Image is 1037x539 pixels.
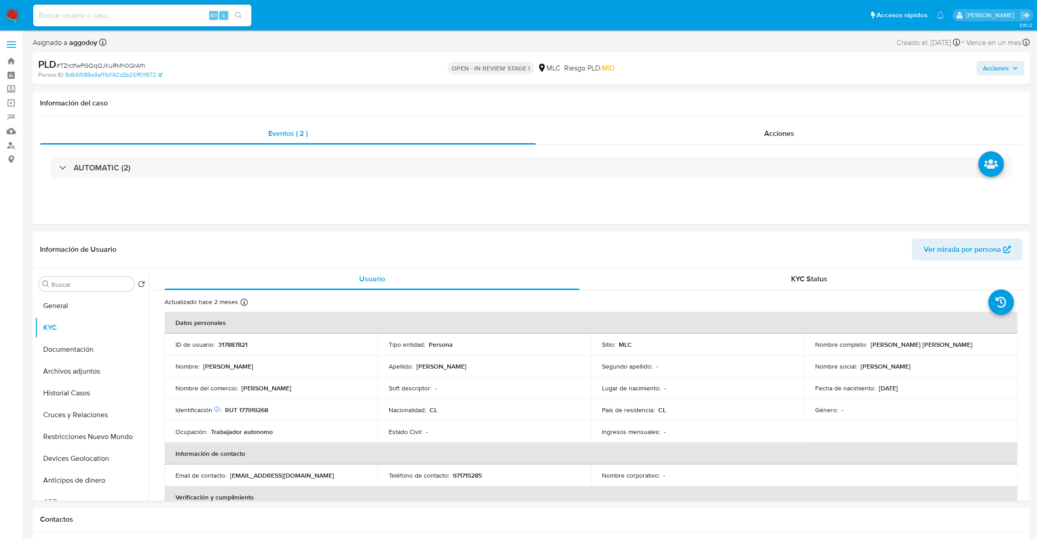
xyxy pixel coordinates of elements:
[51,280,130,289] input: Buscar
[35,469,149,491] button: Anticipos de dinero
[815,362,857,370] p: Nombre social :
[33,10,251,21] input: Buscar usuario o caso...
[658,406,666,414] p: CL
[65,71,162,79] a: 9d66f089a9af11b1142d3b25ff01f972
[229,9,248,22] button: search-icon
[664,384,666,392] p: -
[67,37,97,48] b: aggodoy
[56,61,145,70] span: # TZrctfwPGQqQJKuRMh0QrAfh
[222,11,225,20] span: s
[38,57,56,71] b: PLD
[165,312,1017,334] th: Datos personales
[389,406,426,414] p: Nacionalidad :
[429,340,453,349] p: Persona
[51,157,1012,178] div: AUTOMATIC (2)
[74,163,130,173] h3: AUTOMATIC (2)
[815,406,838,414] p: Género :
[165,486,1017,508] th: Verificación y cumplimiento
[619,340,632,349] p: MLC
[138,280,145,290] button: Volver al orden por defecto
[416,362,466,370] p: [PERSON_NAME]
[359,274,385,284] span: Usuario
[165,443,1017,464] th: Información de contacto
[35,491,149,513] button: CBT
[564,63,615,73] span: Riesgo PLD:
[871,340,972,349] p: [PERSON_NAME] [PERSON_NAME]
[791,274,827,284] span: KYC Status
[966,11,1017,20] p: agustina.godoy@mercadolibre.com
[602,384,661,392] p: Lugar de nacimiento :
[42,280,50,288] button: Buscar
[175,428,207,436] p: Ocupación :
[966,38,1021,48] span: Vence en un mes
[35,404,149,426] button: Cruces y Relaciones
[602,340,615,349] p: Sitio :
[389,340,425,349] p: Tipo entidad :
[40,515,1022,524] h1: Contactos
[35,448,149,469] button: Devices Geolocation
[537,63,561,73] div: MLC
[218,340,247,349] p: 317887821
[211,428,273,436] p: Trabajador autonomo
[877,10,927,20] span: Accesos rápidos
[924,239,1001,260] span: Ver mirada por persona
[35,339,149,360] button: Documentación
[1021,10,1030,20] a: Salir
[602,471,660,479] p: Nombre corporativo :
[912,239,1022,260] button: Ver mirada por persona
[962,36,964,49] span: -
[897,36,960,49] div: Creado el: [DATE]
[175,362,200,370] p: Nombre :
[175,340,215,349] p: ID de usuario :
[203,362,253,370] p: [PERSON_NAME]
[165,298,238,306] p: Actualizado hace 2 meses
[937,11,944,19] a: Notificaciones
[602,406,655,414] p: País de residencia :
[664,428,666,436] p: -
[764,128,794,139] span: Acciones
[815,340,867,349] p: Nombre completo :
[983,61,1009,75] span: Acciones
[453,471,482,479] p: 971715285
[861,362,911,370] p: [PERSON_NAME]
[977,61,1024,75] button: Acciones
[656,362,658,370] p: -
[35,295,149,317] button: General
[175,384,238,392] p: Nombre del comercio :
[175,471,226,479] p: Email de contacto :
[448,62,534,75] p: OPEN - IN REVIEW STAGE I
[842,406,843,414] p: -
[430,406,437,414] p: CL
[225,406,268,414] p: RUT 177919268
[210,11,217,20] span: Alt
[38,71,63,79] b: Person ID
[35,360,149,382] button: Archivos adjuntos
[663,471,665,479] p: -
[268,128,308,139] span: Eventos ( 2 )
[241,384,291,392] p: [PERSON_NAME]
[602,428,660,436] p: Ingresos mensuales :
[33,38,97,48] span: Asignado a
[389,384,431,392] p: Soft descriptor :
[389,428,422,436] p: Estado Civil :
[602,362,652,370] p: Segundo apellido :
[602,63,615,73] span: MID
[35,317,149,339] button: KYC
[389,471,449,479] p: Teléfono de contacto :
[40,245,116,254] h1: Información de Usuario
[435,384,437,392] p: -
[35,426,149,448] button: Restricciones Nuevo Mundo
[175,406,221,414] p: Identificación :
[230,471,334,479] p: [EMAIL_ADDRESS][DOMAIN_NAME]
[815,384,875,392] p: Fecha de nacimiento :
[389,362,413,370] p: Apellido :
[35,382,149,404] button: Historial Casos
[879,384,898,392] p: [DATE]
[426,428,428,436] p: -
[40,99,1022,108] h1: Información del caso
